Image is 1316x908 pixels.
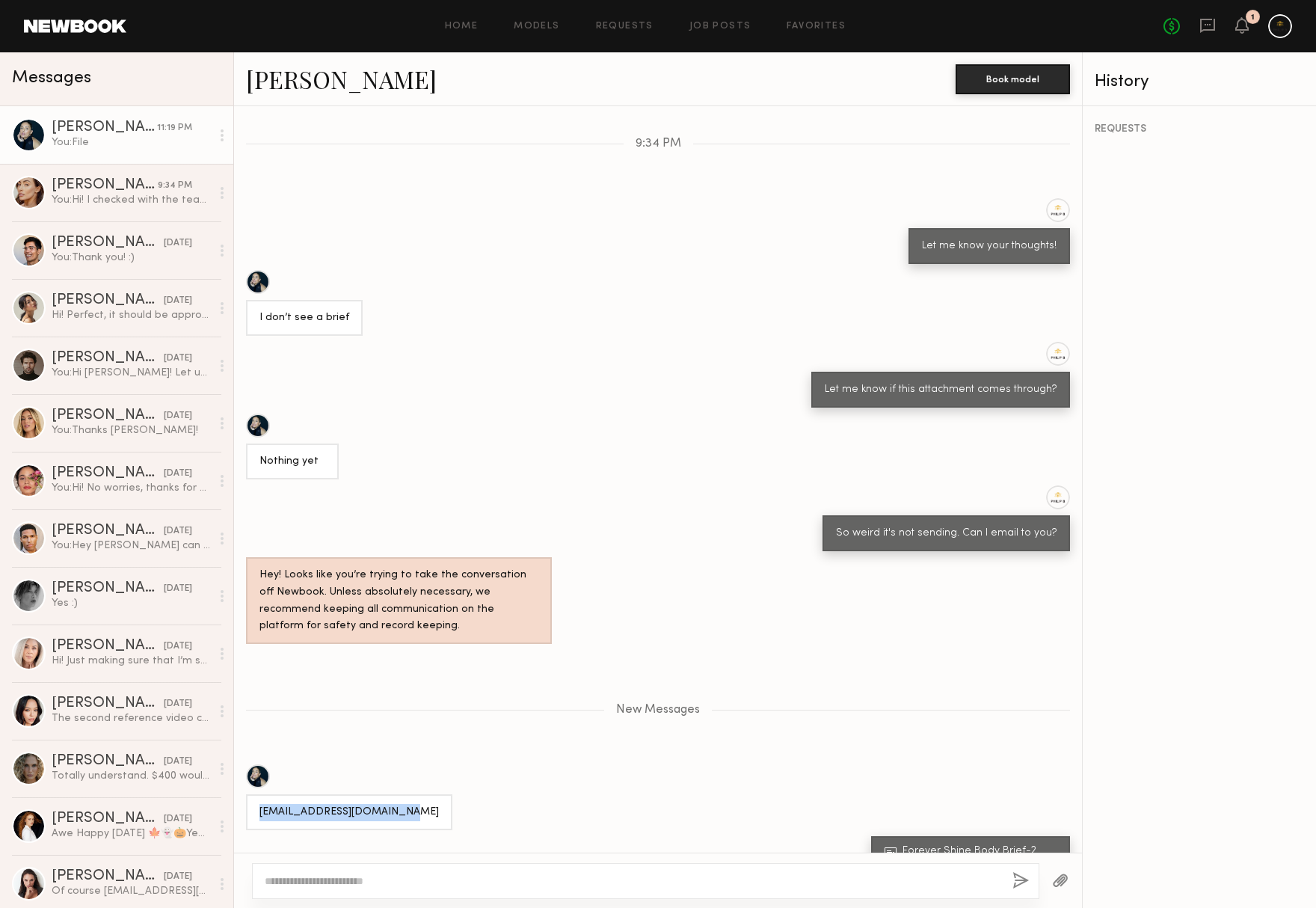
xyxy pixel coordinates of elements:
div: [PERSON_NAME] [52,869,164,884]
div: [PERSON_NAME] [52,466,164,481]
div: You: Thanks [PERSON_NAME]! [52,423,211,438]
div: [PERSON_NAME] [52,236,164,251]
div: Hey! Looks like you’re trying to take the conversation off Newbook. Unless absolutely necessary, ... [259,567,538,636]
div: So weird it's not sending. Can I email to you? [836,525,1057,542]
a: Forever Shine Body Brief-2.pdf11.95 MBClick to download [885,846,1061,866]
div: [DATE] [164,812,192,826]
span: Messages [12,70,91,87]
div: [PERSON_NAME] [52,812,164,826]
div: You: File [52,135,211,150]
a: Book model [956,72,1070,85]
div: 1 [1251,13,1255,22]
div: Forever Shine Body Brief-2 [903,846,1061,856]
div: [PERSON_NAME] [52,120,157,135]
a: [PERSON_NAME] [246,63,437,95]
span: 9:34 PM [636,138,681,150]
a: Favorites [787,22,846,31]
div: [DATE] [164,755,192,769]
div: [PERSON_NAME] [52,754,164,769]
div: Awe Happy [DATE] 🍁👻🎃Yep that works! Typically for 90 days usage I just do 30% so $150 20% for 60 ... [52,826,211,841]
div: Let me know your thoughts! [922,238,1057,255]
a: Models [514,22,559,31]
div: Hi! Perfect, it should be approved (: [52,308,211,322]
div: [PERSON_NAME] [52,408,164,423]
div: You: Hi! I checked with the team & we could budget $375 for 2 months of ad rights? [52,193,211,207]
div: History [1095,73,1304,91]
div: [PERSON_NAME] [52,178,158,193]
div: Yes :) [52,596,211,610]
div: [PERSON_NAME] [52,696,164,711]
span: New Messages [616,704,700,717]
div: [DATE] [164,409,192,423]
div: Nothing yet [259,453,325,470]
div: You: Thank you! :) [52,251,211,265]
div: [DATE] [164,236,192,251]
a: Home [445,22,479,31]
div: [DATE] [164,870,192,884]
div: Of course [EMAIL_ADDRESS][DOMAIN_NAME] I have brown hair. It’s slightly wavy and quite thick. [52,884,211,898]
div: [DATE] [164,524,192,539]
a: Job Posts [689,22,751,31]
div: Let me know if this attachment comes through? [825,381,1057,399]
div: [PERSON_NAME] [52,351,164,366]
div: [DATE] [164,467,192,481]
a: Requests [596,22,654,31]
div: [DATE] [164,582,192,596]
div: [DATE] [164,352,192,366]
div: [PERSON_NAME] [52,581,164,596]
div: [EMAIL_ADDRESS][DOMAIN_NAME] [259,804,439,821]
div: You: Hi [PERSON_NAME]! Let us know if you're interested! [52,366,211,380]
div: The second reference video can work at a $300 rate, provided it doesn’t require showing hair wash... [52,711,211,726]
div: 9:34 PM [158,179,192,193]
div: [PERSON_NAME] [52,524,164,539]
div: [DATE] [164,639,192,654]
div: I don’t see a brief [259,310,349,327]
div: [DATE] [164,697,192,711]
div: REQUESTS [1095,124,1304,135]
div: 11:19 PM [157,121,192,135]
div: Totally understand. $400 would be my lowest for a reel. I’d be willing to drop 30 day paid ad to ... [52,769,211,783]
button: Book model [956,64,1070,94]
div: You: Hi! No worries, thanks for getting back to us! [52,481,211,495]
div: Hi! Just making sure that I’m sending raw files for you to edit? I don’t do editing or add anythi... [52,654,211,668]
div: You: Hey [PERSON_NAME] can you please respond? We paid you and didn't receive the final asset. [52,539,211,553]
div: [DATE] [164,294,192,308]
div: [PERSON_NAME] [52,639,164,654]
div: [PERSON_NAME] [52,293,164,308]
